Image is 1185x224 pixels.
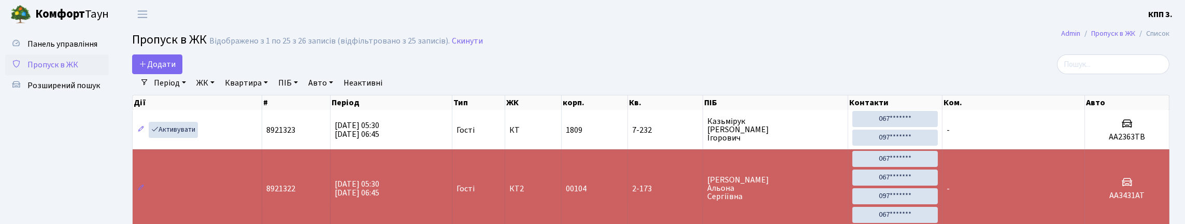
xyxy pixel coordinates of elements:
span: Казьмірук [PERSON_NAME] Ігорович [707,117,844,142]
a: Період [150,74,190,92]
span: 1809 [566,124,582,136]
span: 8921323 [266,124,295,136]
a: ПІБ [274,74,302,92]
a: Авто [304,74,337,92]
a: Панель управління [5,34,109,54]
b: Комфорт [35,6,85,22]
button: Переключити навігацію [130,6,155,23]
a: Admin [1061,28,1080,39]
th: ПІБ [703,95,848,110]
a: Додати [132,54,182,74]
a: Розширений пошук [5,75,109,96]
a: Квартира [221,74,272,92]
img: logo.png [10,4,31,25]
span: Додати [139,59,176,70]
th: # [262,95,331,110]
span: Пропуск в ЖК [27,59,78,71]
th: корп. [562,95,627,110]
span: [DATE] 05:30 [DATE] 06:45 [335,120,379,140]
span: 8921322 [266,183,295,194]
a: Скинути [452,36,483,46]
span: Гості [456,126,475,134]
span: - [947,183,950,194]
th: Період [331,95,453,110]
span: Пропуск в ЖК [132,31,207,49]
a: КПП 3. [1148,8,1173,21]
th: Контакти [848,95,943,110]
li: Список [1135,28,1169,39]
th: Авто [1085,95,1169,110]
th: Ком. [943,95,1085,110]
th: Дії [133,95,262,110]
span: 00104 [566,183,587,194]
span: Розширений пошук [27,80,100,91]
a: ЖК [192,74,219,92]
th: ЖК [505,95,562,110]
b: КПП 3. [1148,9,1173,20]
span: КТ [509,126,558,134]
span: [DATE] 05:30 [DATE] 06:45 [335,178,379,199]
span: КТ2 [509,185,558,193]
th: Тип [452,95,505,110]
h5: АА2363ТВ [1089,132,1165,142]
span: 7-232 [632,126,699,134]
span: Гості [456,185,475,193]
a: Активувати [149,122,198,138]
span: - [947,124,950,136]
a: Пропуск в ЖК [1091,28,1135,39]
span: Панель управління [27,38,97,50]
th: Кв. [628,95,704,110]
a: Пропуск в ЖК [5,54,109,75]
nav: breadcrumb [1046,23,1185,45]
a: Неактивні [339,74,387,92]
h5: АА3431АТ [1089,191,1165,201]
div: Відображено з 1 по 25 з 26 записів (відфільтровано з 25 записів). [209,36,450,46]
input: Пошук... [1057,54,1169,74]
span: [PERSON_NAME] Альона Сергіївна [707,176,844,201]
span: 2-173 [632,185,699,193]
span: Таун [35,6,109,23]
